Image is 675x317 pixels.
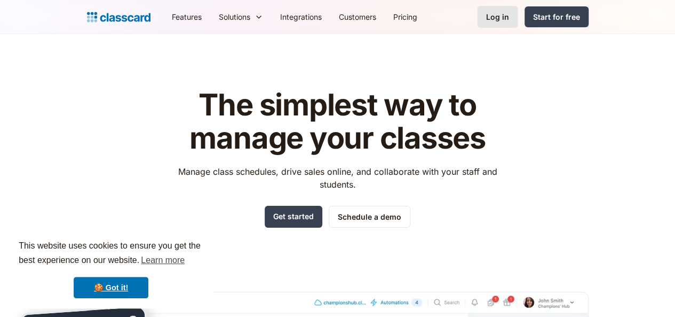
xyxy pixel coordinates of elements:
[219,11,250,22] div: Solutions
[74,277,148,298] a: dismiss cookie message
[329,206,410,228] a: Schedule a demo
[139,252,186,268] a: learn more about cookies
[163,5,210,29] a: Features
[525,6,589,27] a: Start for free
[168,89,507,154] h1: The simplest way to manage your classes
[272,5,330,29] a: Integrations
[486,11,509,22] div: Log in
[9,229,213,308] div: cookieconsent
[19,239,203,268] span: This website uses cookies to ensure you get the best experience on our website.
[87,10,150,25] a: home
[330,5,385,29] a: Customers
[385,5,426,29] a: Pricing
[477,6,518,28] a: Log in
[533,11,580,22] div: Start for free
[168,165,507,191] p: Manage class schedules, drive sales online, and collaborate with your staff and students.
[265,206,322,228] a: Get started
[210,5,272,29] div: Solutions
